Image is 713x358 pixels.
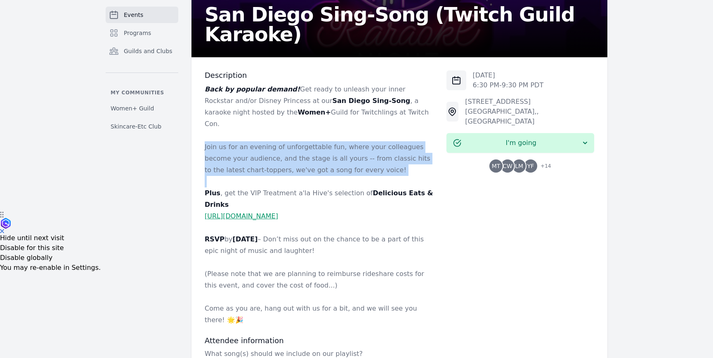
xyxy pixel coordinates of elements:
p: (Please note that we are planning to reimburse rideshare costs for this event, and cover the cost... [205,268,433,291]
span: I'm going [461,138,581,148]
strong: Plus [205,189,220,197]
span: Programs [124,29,151,37]
p: , get the VIP Treatment a'la Hive's selection of [205,187,433,211]
span: YF [527,163,534,169]
h2: San Diego Sing-Song (Twitch Guild Karaoke) [205,5,594,44]
span: Guilds and Clubs [124,47,172,55]
strong: San Diego Sing-Song [333,97,411,105]
span: Events [124,11,143,19]
span: Skincare-Etc Club [111,122,161,131]
strong: Women+ [297,108,331,116]
a: Events [106,7,178,23]
h3: Attendee information [205,336,433,346]
span: Women+ Guild [111,104,154,112]
p: Come as you are, hang out with us for a bit, and we will see you there! 🌟🎉 [205,303,433,326]
span: [STREET_ADDRESS][GEOGRAPHIC_DATA], , [GEOGRAPHIC_DATA] [465,98,538,125]
strong: [DATE] [233,235,258,243]
a: Guilds and Clubs [106,43,178,59]
h3: Description [205,70,433,80]
span: + 14 [536,161,551,173]
a: Skincare-Etc Club [106,119,178,134]
p: 6:30 PM - 9:30 PM PDT [473,80,544,90]
p: Get ready to unleash your inner Rockstar and/or Disney Princess at our , a karaoke night hosted b... [205,84,433,130]
p: by – Don’t miss out on the chance to be a part of this epic night of music and laughter! [205,234,433,257]
a: [URL][DOMAIN_NAME] [205,212,278,220]
nav: Sidebar [106,7,178,134]
span: LM [515,163,523,169]
button: I'm going [446,133,594,153]
span: MT [492,163,501,169]
p: [DATE] [473,70,544,80]
strong: RSVP [205,235,224,243]
p: Join us for an evening of unforgettable fun, where your colleagues become your audience, and the ... [205,141,433,176]
span: CW [503,163,512,169]
a: Programs [106,25,178,41]
p: My communities [106,89,178,96]
a: Women+ Guild [106,101,178,116]
em: Back by popular demand! [205,85,300,93]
